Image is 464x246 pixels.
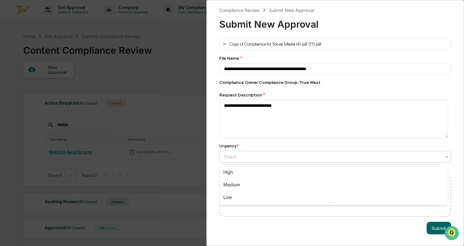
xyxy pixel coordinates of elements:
[6,80,11,85] div: 🖐️
[220,166,448,178] div: High
[219,8,259,13] div: Compliance Review
[230,41,321,46] div: Copy of Compliance for Social Media (4).pdf (11).pdf
[220,191,448,204] div: Low
[107,50,114,57] button: Start new chat
[219,80,451,85] div: Compliance Owner : Compliance Group: True West
[44,106,76,111] a: Powered byPylon
[43,77,80,88] a: 🗄️Attestations
[219,14,451,30] div: Submit New Approval
[219,56,451,61] div: File Name
[6,92,11,97] div: 🔎
[21,48,103,54] div: Start new chat
[444,225,461,242] iframe: Open customer support
[13,91,40,97] span: Data Lookup
[6,13,114,23] p: How can we help?
[4,77,43,88] a: 🖐️Preclearance
[21,54,79,59] div: We're available if you need us!
[4,89,42,100] a: 🔎Data Lookup
[63,107,76,111] span: Pylon
[46,80,51,85] div: 🗄️
[52,79,78,85] span: Attestations
[219,143,239,148] div: Urgency
[220,178,448,191] div: Medium
[427,222,451,234] button: Submit
[269,8,314,13] div: Submit New Approval
[219,92,451,97] div: Request Description
[13,79,41,85] span: Preclearance
[6,48,18,59] img: 1746055101610-c473b297-6a78-478c-a979-82029cc54cd1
